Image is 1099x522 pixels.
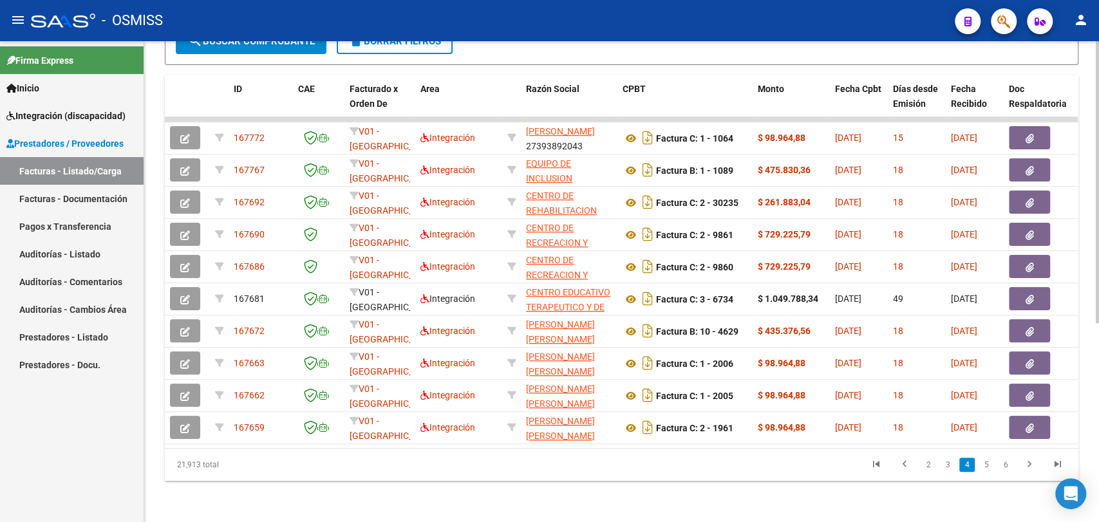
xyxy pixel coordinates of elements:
span: CPBT [623,84,646,94]
div: 24248169598 [526,350,612,377]
span: Doc Respaldatoria [1009,84,1067,109]
strong: $ 1.049.788,34 [758,294,818,304]
datatable-header-cell: Fecha Recibido [946,75,1004,132]
a: 3 [940,458,955,472]
span: Integración [420,133,475,143]
div: 27235676090 [526,317,612,344]
a: 6 [998,458,1013,472]
strong: $ 98.964,88 [758,133,805,143]
span: Integración [420,390,475,400]
mat-icon: person [1073,12,1089,28]
datatable-header-cell: Días desde Emisión [888,75,946,132]
span: Borrar Filtros [348,35,441,47]
span: 167662 [234,390,265,400]
span: [DATE] [835,197,861,207]
i: Descargar documento [639,127,656,148]
span: 18 [893,197,903,207]
span: Buscar Comprobante [187,35,315,47]
a: go to last page [1046,458,1070,472]
span: [PERSON_NAME] [PERSON_NAME] [526,416,595,441]
strong: Factura C: 2 - 9861 [656,230,733,240]
i: Descargar documento [639,321,656,341]
span: 18 [893,326,903,336]
i: Descargar documento [639,224,656,245]
span: [DATE] [951,422,977,433]
i: Descargar documento [639,385,656,405]
span: Fecha Cpbt [835,84,881,94]
span: [PERSON_NAME] [PERSON_NAME] [526,319,595,344]
span: CAE [298,84,315,94]
span: Integración [420,229,475,239]
datatable-header-cell: Razón Social [521,75,617,132]
strong: Factura C: 2 - 1961 [656,423,733,433]
strong: Factura B: 1 - 1089 [656,165,733,176]
datatable-header-cell: CAE [293,75,344,132]
span: Días desde Emisión [893,84,938,109]
span: Area [420,84,440,94]
strong: Factura C: 1 - 2006 [656,359,733,369]
span: 167663 [234,358,265,368]
span: ID [234,84,242,94]
strong: $ 475.830,36 [758,165,811,175]
span: 18 [893,358,903,368]
span: [PERSON_NAME] [526,126,595,136]
datatable-header-cell: ID [229,75,293,132]
span: [DATE] [835,229,861,239]
span: [DATE] [951,358,977,368]
datatable-header-cell: Area [415,75,502,132]
i: Descargar documento [639,256,656,277]
span: Prestadores / Proveedores [6,136,124,151]
span: [DATE] [951,197,977,207]
li: page 5 [977,454,996,476]
span: Firma Express [6,53,73,68]
span: 167686 [234,261,265,272]
li: page 3 [938,454,957,476]
span: 18 [893,422,903,433]
div: 30608858926 [526,253,612,280]
li: page 4 [957,454,977,476]
span: 167672 [234,326,265,336]
strong: Factura C: 2 - 30235 [656,198,738,208]
div: 21,913 total [165,449,345,481]
span: Integración [420,294,475,304]
span: [DATE] [835,326,861,336]
div: 27393892043 [526,124,612,151]
span: 18 [893,261,903,272]
li: page 2 [919,454,938,476]
strong: $ 261.883,04 [758,197,811,207]
a: go to previous page [892,458,917,472]
span: [DATE] [835,294,861,304]
span: 167767 [234,165,265,175]
div: 24248169598 [526,382,612,409]
span: Monto [758,84,784,94]
strong: Factura C: 2 - 9860 [656,262,733,272]
span: [DATE] [835,422,861,433]
a: 4 [959,458,975,472]
div: 23200114914 [526,414,612,441]
span: [DATE] [835,261,861,272]
span: [DATE] [951,229,977,239]
span: 15 [893,133,903,143]
span: 167681 [234,294,265,304]
span: Integración [420,197,475,207]
i: Descargar documento [639,160,656,180]
span: CENTRO EDUCATIVO TERAPEUTICO Y DE ESTIMULACION TEMPRANA [GEOGRAPHIC_DATA][PERSON_NAME] [526,287,613,371]
span: [DATE] [835,390,861,400]
i: Descargar documento [639,417,656,438]
span: 18 [893,390,903,400]
span: Integración [420,358,475,368]
a: go to first page [864,458,888,472]
span: 167690 [234,229,265,239]
datatable-header-cell: Fecha Cpbt [830,75,888,132]
strong: $ 98.964,88 [758,390,805,400]
div: 30718301331 [526,156,612,183]
datatable-header-cell: CPBT [617,75,753,132]
strong: Factura C: 1 - 1064 [656,133,733,144]
a: 5 [979,458,994,472]
span: Facturado x Orden De [350,84,398,109]
strong: Factura B: 10 - 4629 [656,326,738,337]
span: Fecha Recibido [951,84,987,109]
span: EQUIPO DE INCLUSION CRECIENDO JUNTOS S.R.L. [526,158,611,212]
span: [DATE] [835,133,861,143]
span: CENTRO DE RECREACION Y EDUCACION ESPECIAL C R E E ASOCIACION [526,255,596,324]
